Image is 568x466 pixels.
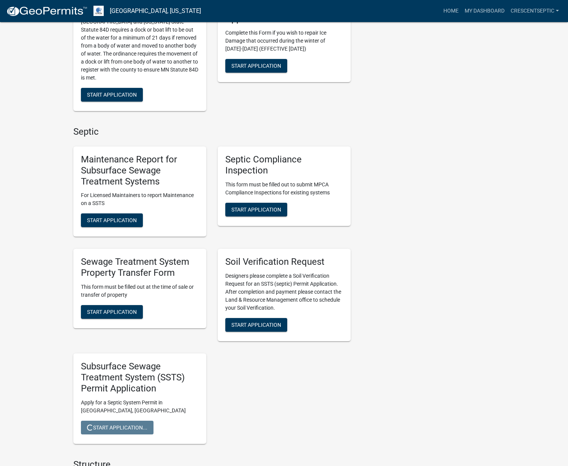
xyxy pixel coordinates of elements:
[225,29,343,53] p: Complete this Form if you wish to repair Ice Damage that occurred during the winter of [DATE]-[DA...
[81,256,199,278] h5: Sewage Treatment System Property Transfer Form
[87,217,137,223] span: Start Application
[225,203,287,216] button: Start Application
[81,283,199,299] p: This form must be filled out at the time of sale or transfer of property
[81,421,153,434] button: Start Application...
[231,206,281,212] span: Start Application
[87,309,137,315] span: Start Application
[73,126,351,137] h4: Septic
[231,63,281,69] span: Start Application
[87,92,137,98] span: Start Application
[87,424,147,430] span: Start Application...
[225,181,343,197] p: This form must be filled out to submit MPCA Compliance Inspections for existing systems
[81,88,143,102] button: Start Application
[440,4,462,18] a: Home
[225,154,343,176] h5: Septic Compliance Inspection
[81,399,199,415] p: Apply for a Septic System Permit in [GEOGRAPHIC_DATA], [GEOGRAPHIC_DATA]
[81,18,199,82] p: [GEOGRAPHIC_DATA] and [US_STATE] State Statute 84D requires a dock or boat lift to be out of the ...
[462,4,508,18] a: My Dashboard
[81,154,199,187] h5: Maintenance Report for Subsurface Sewage Treatment Systems
[81,191,199,207] p: For Licensed Maintainers to report Maintenance on a SSTS
[225,318,287,332] button: Start Application
[225,256,343,267] h5: Soil Verification Request
[231,322,281,328] span: Start Application
[508,4,562,18] a: Crescentseptic
[81,361,199,394] h5: Subsurface Sewage Treatment System (SSTS) Permit Application
[225,272,343,312] p: Designers please complete a Soil Verification Request for an SSTS (septic) Permit Application. Af...
[81,213,143,227] button: Start Application
[110,5,201,17] a: [GEOGRAPHIC_DATA], [US_STATE]
[93,6,104,16] img: Otter Tail County, Minnesota
[225,59,287,73] button: Start Application
[81,305,143,319] button: Start Application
